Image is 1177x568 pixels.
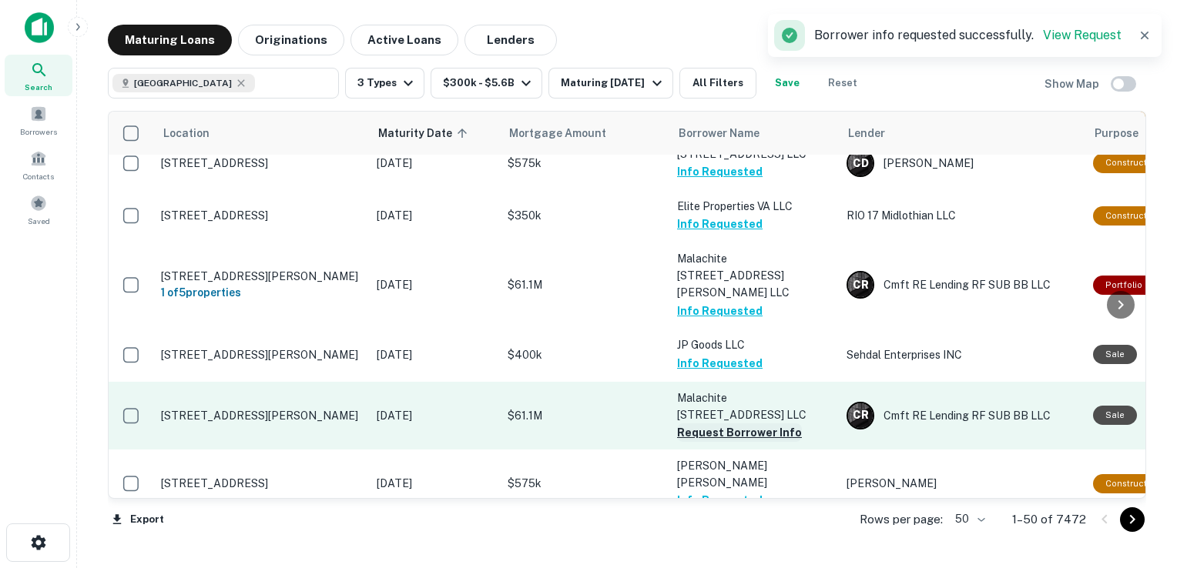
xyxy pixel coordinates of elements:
a: View Request [1043,28,1122,42]
span: Borrowers [20,125,57,138]
button: All Filters [679,68,756,99]
span: Borrower Name [679,124,760,142]
span: Saved [28,215,50,227]
a: Search [5,55,72,96]
span: Maturity Date [378,124,472,142]
button: Go to next page [1120,507,1145,532]
th: Location [153,112,369,155]
p: $350k [508,207,662,224]
th: Mortgage Amount [500,112,669,155]
p: [STREET_ADDRESS][PERSON_NAME] [161,409,361,423]
button: 3 Types [345,68,424,99]
a: Borrowers [5,99,72,141]
p: [STREET_ADDRESS][PERSON_NAME] [161,269,361,283]
p: [STREET_ADDRESS] [161,209,361,222]
span: Search [25,81,52,93]
p: C R [853,407,868,423]
button: Info Requested [677,215,763,233]
span: [GEOGRAPHIC_DATA] [134,76,232,90]
button: Active Loans [350,25,458,55]
div: This loan purpose was for construction [1093,206,1172,226]
button: Export [108,508,168,531]
th: Borrower Name [669,112,839,155]
div: Cmft RE Lending RF SUB BB LLC [847,271,1078,299]
span: Location [163,124,210,142]
button: Lenders [464,25,557,55]
button: Info Requested [677,354,763,373]
a: Saved [5,189,72,230]
p: [STREET_ADDRESS][PERSON_NAME] [161,348,361,362]
span: Lender [848,124,885,142]
div: Sale [1093,345,1137,364]
span: Contacts [23,170,54,182]
p: JP Goods LLC [677,336,831,353]
p: [PERSON_NAME] [847,475,1078,492]
button: Reset [818,68,867,99]
p: $575k [508,155,662,172]
p: 1–50 of 7472 [1012,510,1086,529]
th: Lender [839,112,1085,155]
button: Maturing [DATE] [548,68,672,99]
p: Malachite [STREET_ADDRESS] LLC [677,389,831,423]
div: Maturing [DATE] [561,74,666,92]
p: [DATE] [377,407,492,424]
p: $61.1M [508,407,662,424]
p: $400k [508,346,662,363]
span: Mortgage Amount [509,124,626,142]
span: Purpose [1095,124,1138,142]
p: [STREET_ADDRESS] [161,156,361,170]
h6: Show Map [1045,75,1102,92]
p: [DATE] [377,155,492,172]
p: [DATE] [377,346,492,363]
p: Sehdal Enterprises INC [847,346,1078,363]
a: Contacts [5,144,72,185]
div: 50 [949,508,988,530]
p: [DATE] [377,276,492,293]
p: Malachite [STREET_ADDRESS][PERSON_NAME] LLC [677,250,831,301]
div: Sale [1093,406,1137,425]
div: This loan purpose was for construction [1093,474,1172,493]
button: Request Borrower Info [677,423,802,442]
button: Info Requested [677,491,763,510]
img: capitalize-icon.png [25,12,54,43]
button: Info Requested [677,302,763,320]
p: RIO 17 Midlothian LLC [847,207,1078,224]
p: [PERSON_NAME] [PERSON_NAME] [677,457,831,491]
p: C D [853,155,868,172]
p: Rows per page: [860,510,943,529]
p: Elite Properties VA LLC [677,198,831,215]
button: Info Requested [677,162,763,181]
p: [DATE] [377,207,492,224]
iframe: Chat Widget [1100,445,1177,519]
p: C R [853,277,868,293]
h6: 1 of 5 properties [161,284,361,301]
p: [DATE] [377,475,492,492]
p: [STREET_ADDRESS] [161,476,361,490]
p: Borrower info requested successfully. [814,26,1122,45]
button: Maturing Loans [108,25,232,55]
th: Maturity Date [369,112,500,155]
div: This loan purpose was for construction [1093,153,1172,172]
button: $300k - $5.6B [431,68,542,99]
p: $61.1M [508,276,662,293]
button: Originations [238,25,344,55]
div: Cmft RE Lending RF SUB BB LLC [847,402,1078,429]
div: [PERSON_NAME] [847,149,1078,177]
button: Save your search to get updates of matches that match your search criteria. [763,68,812,99]
p: $575k [508,475,662,492]
div: This is a portfolio loan with 5 properties [1093,276,1155,295]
